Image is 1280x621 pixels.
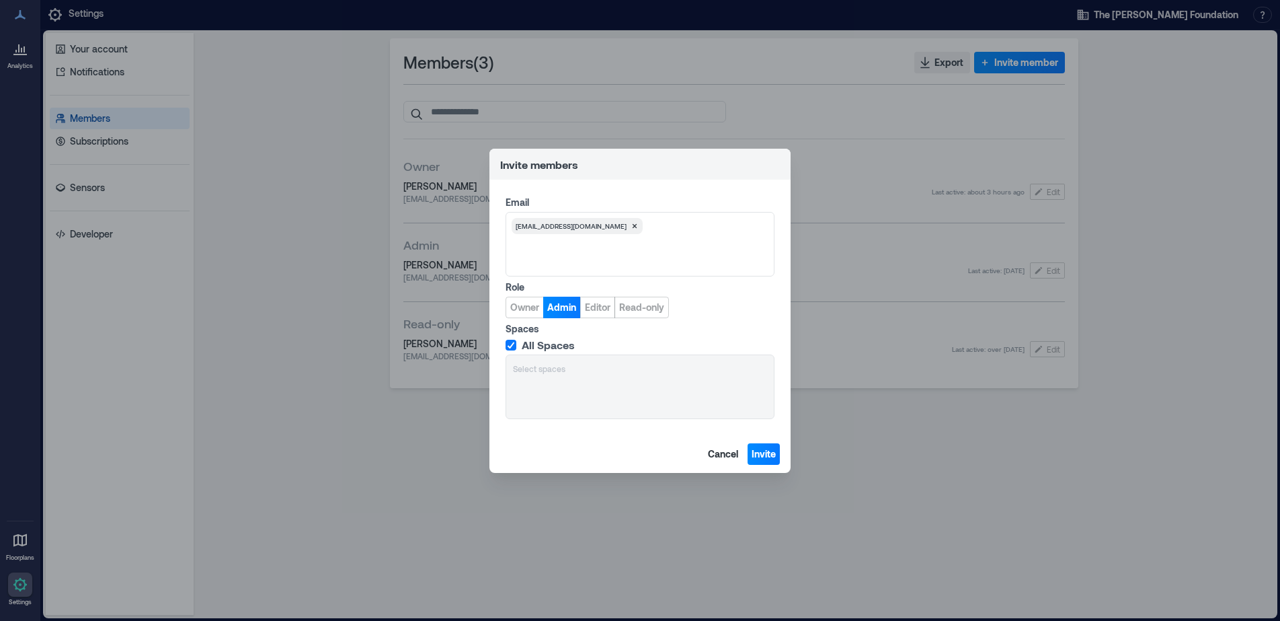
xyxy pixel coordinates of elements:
label: Spaces [506,322,772,336]
button: Invite [748,443,780,465]
span: Cancel [708,447,738,461]
span: Editor [585,301,610,314]
button: Editor [580,297,615,318]
header: Invite members [489,149,791,180]
button: Read-only [614,297,669,318]
button: Owner [506,297,544,318]
label: Role [506,281,772,294]
span: Read-only [619,301,664,314]
button: Cancel [704,443,742,465]
span: All Spaces [522,338,575,352]
button: Admin [543,297,580,318]
span: [EMAIL_ADDRESS][DOMAIN_NAME] [516,221,627,231]
span: Admin [547,301,576,314]
label: Email [506,196,772,209]
span: Owner [510,301,539,314]
span: Invite [752,447,776,461]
